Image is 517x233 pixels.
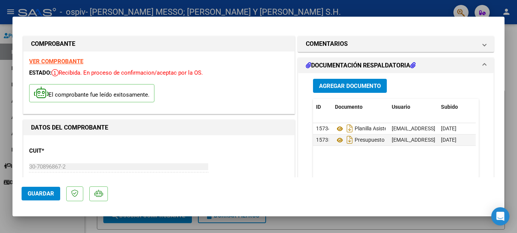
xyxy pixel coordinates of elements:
[31,40,75,47] strong: COMPROBANTE
[345,134,355,146] i: Descargar documento
[345,122,355,134] i: Descargar documento
[491,207,509,225] div: Open Intercom Messenger
[51,69,203,76] span: Recibida. En proceso de confirmacion/aceptac por la OS.
[319,83,381,89] span: Agregar Documento
[306,39,348,48] h1: COMENTARIOS
[306,61,416,70] h1: DOCUMENTACIÓN RESPALDATORIA
[316,137,331,143] span: 15735
[29,147,107,155] p: CUIT
[29,58,83,65] a: VER COMPROBANTE
[392,125,508,131] span: [EMAIL_ADDRESS][DOMAIN_NAME] - Cet Rayuela
[298,58,494,73] mat-expansion-panel-header: DOCUMENTACIÓN RESPALDATORIA
[438,99,476,115] datatable-header-cell: Subido
[335,126,397,132] span: Planilla Asistencia
[389,99,438,115] datatable-header-cell: Usuario
[392,137,508,143] span: [EMAIL_ADDRESS][DOMAIN_NAME] - Cet Rayuela
[441,137,456,143] span: [DATE]
[313,99,332,115] datatable-header-cell: ID
[31,124,108,131] strong: DATOS DEL COMPROBANTE
[335,137,412,143] span: Presupuesto Autorizado
[332,99,389,115] datatable-header-cell: Documento
[316,104,321,110] span: ID
[392,104,410,110] span: Usuario
[441,104,458,110] span: Subido
[22,187,60,200] button: Guardar
[298,73,494,230] div: DOCUMENTACIÓN RESPALDATORIA
[335,104,363,110] span: Documento
[29,84,154,103] p: El comprobante fue leído exitosamente.
[29,69,51,76] span: ESTADO:
[316,125,331,131] span: 15734
[298,36,494,52] mat-expansion-panel-header: COMENTARIOS
[313,79,387,93] button: Agregar Documento
[28,190,54,197] span: Guardar
[441,125,456,131] span: [DATE]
